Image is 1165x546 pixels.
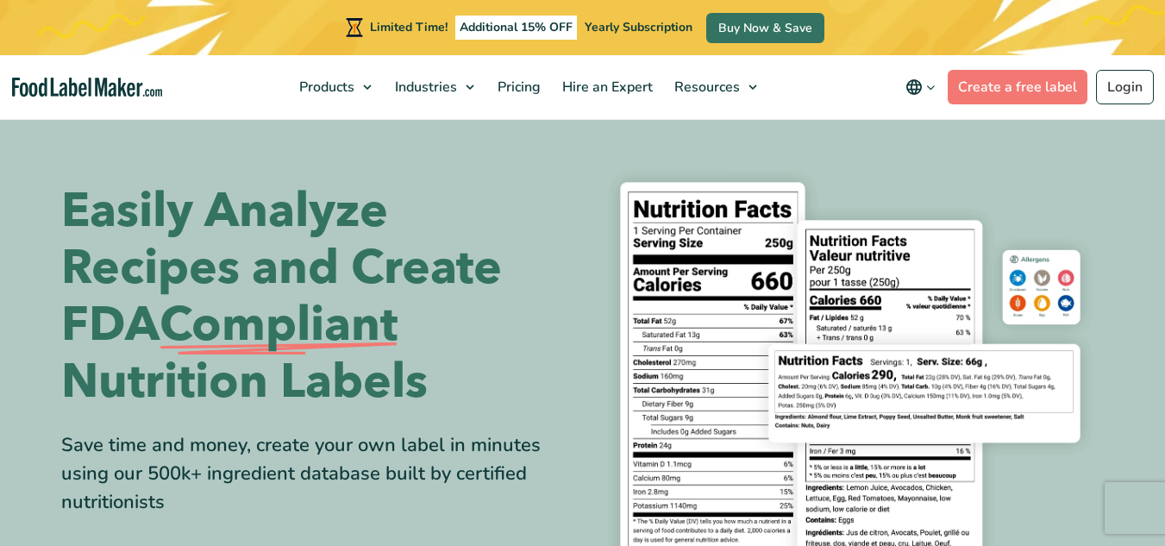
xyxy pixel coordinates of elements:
span: Limited Time! [370,19,448,35]
span: Resources [669,78,742,97]
span: Pricing [492,78,542,97]
button: Change language [893,70,948,104]
span: Yearly Subscription [585,19,692,35]
div: Save time and money, create your own label in minutes using our 500k+ ingredient database built b... [61,431,570,517]
h1: Easily Analyze Recipes and Create FDA Nutrition Labels [61,183,570,411]
a: Industries [385,55,483,119]
span: Products [294,78,356,97]
a: Products [289,55,380,119]
a: Login [1096,70,1154,104]
a: Buy Now & Save [706,13,824,43]
span: Additional 15% OFF [455,16,577,40]
a: Hire an Expert [552,55,660,119]
a: Pricing [487,55,548,119]
span: Industries [390,78,459,97]
a: Food Label Maker homepage [12,78,162,97]
a: Resources [664,55,766,119]
a: Create a free label [948,70,1087,104]
span: Compliant [160,297,398,354]
span: Hire an Expert [557,78,655,97]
